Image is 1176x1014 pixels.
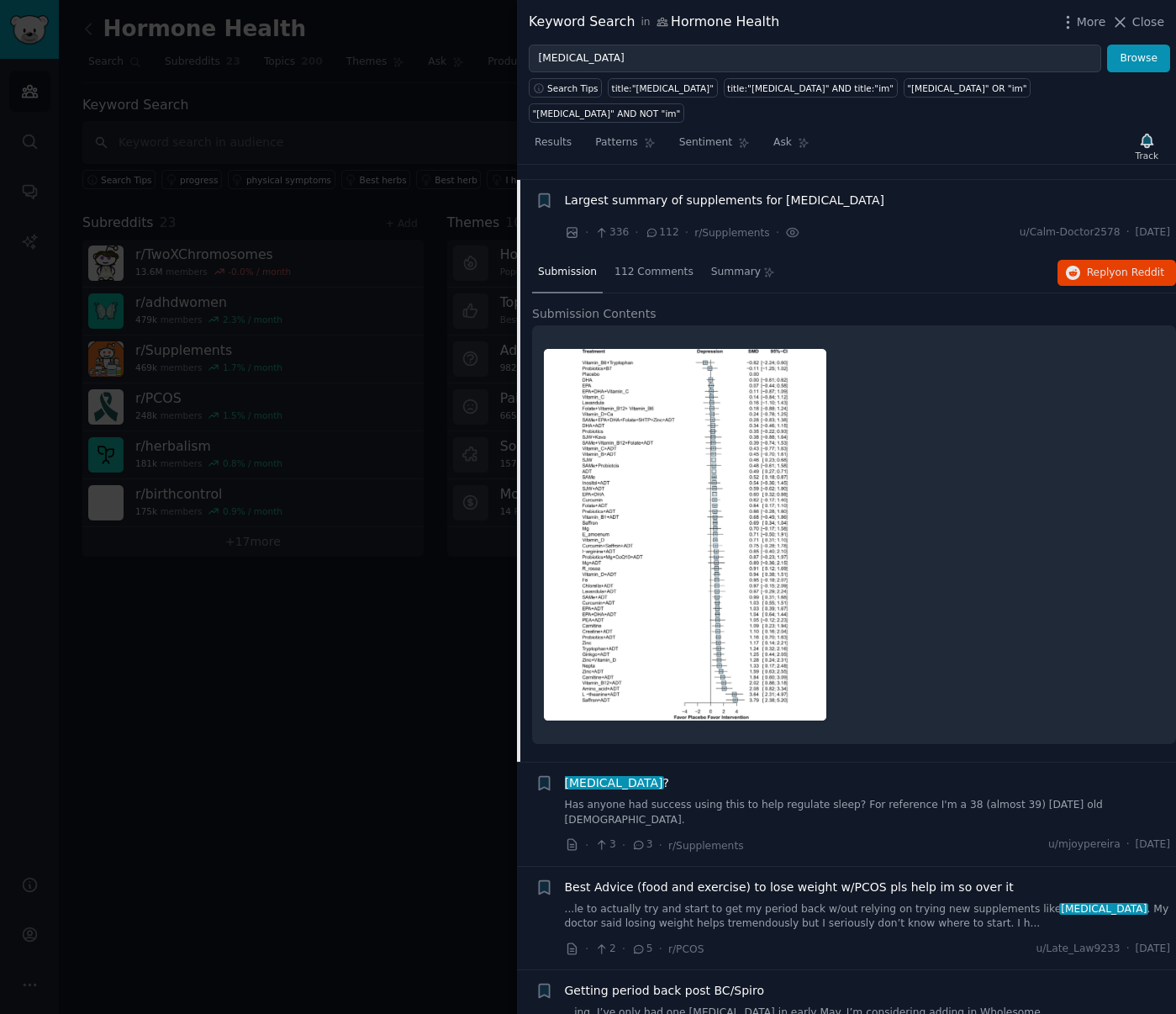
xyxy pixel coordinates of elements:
[612,82,714,94] div: title:"[MEDICAL_DATA]"
[563,776,664,790] span: [MEDICAL_DATA]
[565,902,1171,932] a: ...le to actually try and start to get my period back w/out relying on trying new supplements lik...
[1059,903,1148,915] span: [MEDICAL_DATA]
[776,224,779,241] span: ·
[641,15,650,30] span: in
[622,837,625,854] span: ·
[1126,225,1130,240] span: ·
[659,837,662,854] span: ·
[565,774,669,792] span: ?
[1077,13,1106,31] span: More
[538,265,597,280] span: Submission
[529,78,602,98] button: Search Tips
[727,82,894,94] div: title:"[MEDICAL_DATA]" AND title:"im"
[547,82,599,94] span: Search Tips
[631,942,652,957] span: 5
[589,129,661,164] a: Patterns
[645,225,679,240] span: 112
[1111,13,1164,31] button: Close
[622,940,625,958] span: ·
[1130,129,1164,164] button: Track
[1036,942,1120,957] span: u/Late_Law9233
[668,153,704,165] span: r/PCOS
[1136,150,1158,161] div: Track
[614,265,693,280] span: 112 Comments
[595,135,637,151] span: Patterns
[594,837,615,853] span: 3
[904,78,1031,98] a: "[MEDICAL_DATA]" OR "im"
[565,982,765,1000] a: Getting period back post BC/Spiro
[608,78,717,98] a: title:"[MEDICAL_DATA]"
[529,103,684,123] a: "[MEDICAL_DATA]" AND NOT "im"
[694,227,770,239] span: r/Supplements
[1126,837,1130,853] span: ·
[529,129,577,164] a: Results
[565,774,669,792] a: [MEDICAL_DATA]?
[1132,13,1164,31] span: Close
[565,192,885,209] a: Largest summary of supplements for [MEDICAL_DATA]
[1020,225,1121,240] span: u/Calm-Doctor2578
[1059,13,1106,31] button: More
[544,349,826,721] img: Largest summary of supplements for depression
[767,129,815,164] a: Ask
[685,224,688,241] span: ·
[535,135,572,151] span: Results
[673,129,756,164] a: Sentiment
[533,108,681,119] div: "[MEDICAL_DATA]" AND NOT "im"
[907,82,1026,94] div: "[MEDICAL_DATA]" OR "im"
[1136,942,1170,957] span: [DATE]
[1048,837,1121,853] span: u/mjoypereira
[1115,267,1164,278] span: on Reddit
[594,942,615,957] span: 2
[635,224,638,241] span: ·
[711,265,761,280] span: Summary
[668,840,744,852] span: r/Supplements
[1107,45,1170,73] button: Browse
[565,798,1171,827] a: Has anyone had success using this to help regulate sleep? For reference I'm a 38 (almost 39) [DAT...
[679,135,732,151] span: Sentiment
[1136,837,1170,853] span: [DATE]
[585,224,588,241] span: ·
[1087,266,1164,281] span: Reply
[565,879,1014,896] a: Best Advice (food and exercise) to lose weight w/PCOS pls help im so over it
[659,940,662,958] span: ·
[1136,225,1170,240] span: [DATE]
[1126,942,1130,957] span: ·
[631,837,652,853] span: 3
[668,943,704,955] span: r/PCOS
[529,12,779,33] div: Keyword Search Hormone Health
[585,940,588,958] span: ·
[532,305,657,323] span: Submission Contents
[594,225,629,240] span: 336
[724,78,898,98] a: title:"[MEDICAL_DATA]" AND title:"im"
[585,837,588,854] span: ·
[529,45,1101,73] input: Try a keyword related to your business
[1057,260,1176,287] button: Replyon Reddit
[773,135,792,151] span: Ask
